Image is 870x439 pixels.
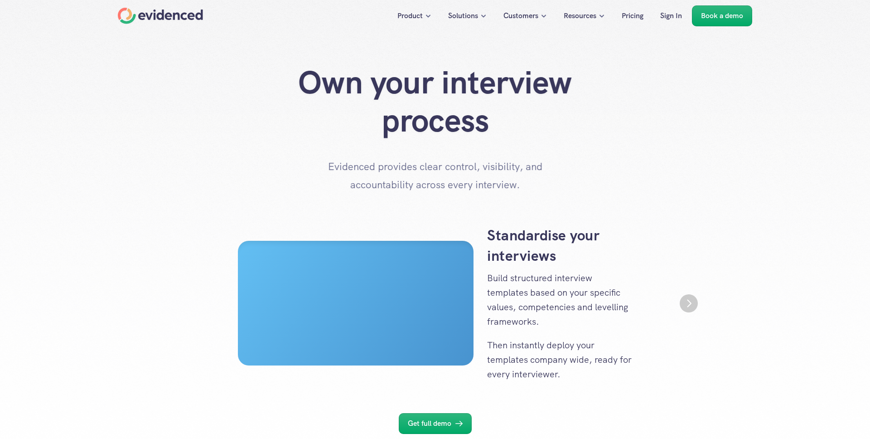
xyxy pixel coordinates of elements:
p: Then instantly deploy your templates company wide, ready for every interviewer. [487,338,632,381]
a: Pricing [615,5,650,26]
p: Build structured interview templates based on your specific values, competencies and levelling fr... [487,271,632,329]
li: 1 of 3 [163,225,707,381]
a: Sign In [653,5,689,26]
a: Home [118,8,203,24]
h1: Own your interview process [254,63,616,140]
button: Next [680,294,698,312]
p: Resources [564,10,596,22]
a: Book a demo [692,5,752,26]
p: Get full demo [408,418,451,429]
p: Pricing [622,10,643,22]
p: Book a demo [701,10,743,22]
p: Product [397,10,423,22]
p: Customers [503,10,538,22]
p: Solutions [448,10,478,22]
p: Sign In [660,10,682,22]
a: Get full demo [399,413,472,434]
p: Evidenced provides clear control, visibility, and accountability across every interview. [322,158,548,194]
h3: Standardise your interviews [487,225,632,266]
